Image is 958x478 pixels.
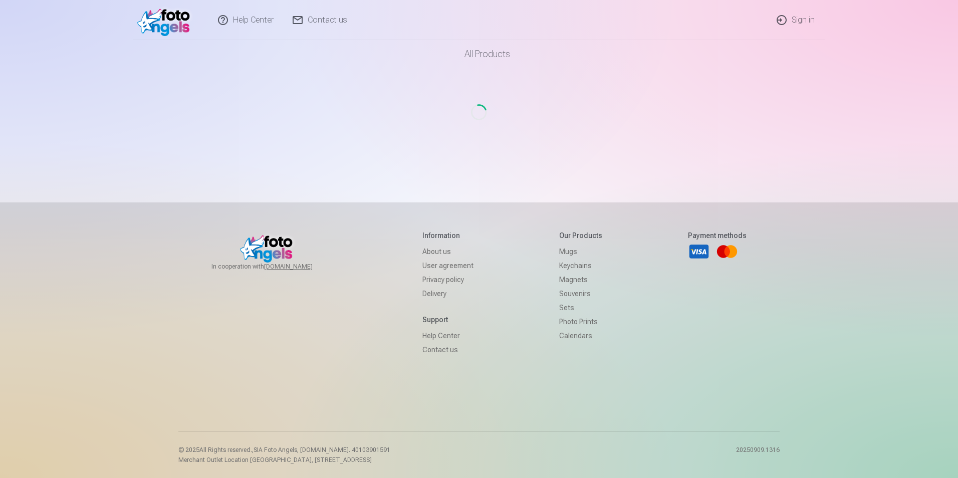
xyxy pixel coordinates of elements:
a: Photo prints [559,315,602,329]
a: About us [422,245,473,259]
h5: Payment methods [688,230,747,241]
a: Mugs [559,245,602,259]
h5: Our products [559,230,602,241]
p: © 2025 All Rights reserved. , [178,446,390,454]
a: [DOMAIN_NAME] [264,263,337,271]
span: SIA Foto Angels, [DOMAIN_NAME]. 40103901591 [254,446,390,453]
a: Contact us [422,343,473,357]
h5: Information [422,230,473,241]
h5: Support [422,315,473,325]
span: In cooperation with [211,263,337,271]
a: Calendars [559,329,602,343]
a: Sets [559,301,602,315]
a: Magnets [559,273,602,287]
a: Visa [688,241,710,263]
a: Delivery [422,287,473,301]
a: Privacy policy [422,273,473,287]
a: All products [436,40,522,68]
a: Help Center [422,329,473,343]
a: Souvenirs [559,287,602,301]
a: Mastercard [716,241,738,263]
a: Keychains [559,259,602,273]
p: 20250909.1316 [736,446,780,464]
img: /v1 [137,4,195,36]
a: User agreement [422,259,473,273]
p: Merchant Outlet Location [GEOGRAPHIC_DATA], [STREET_ADDRESS] [178,456,390,464]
